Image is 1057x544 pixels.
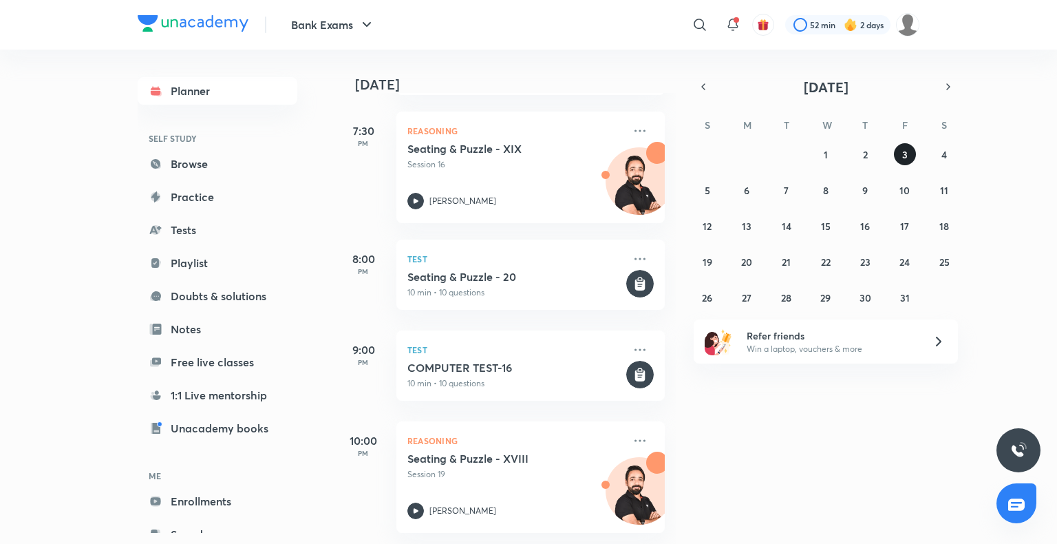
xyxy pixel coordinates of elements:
a: Tests [138,216,297,244]
abbr: October 23, 2025 [860,255,871,269]
p: Reasoning [407,123,623,139]
button: October 22, 2025 [815,251,837,273]
button: October 14, 2025 [776,215,798,237]
abbr: October 6, 2025 [744,184,749,197]
button: October 15, 2025 [815,215,837,237]
abbr: October 19, 2025 [703,255,712,269]
p: Session 16 [407,158,623,171]
button: October 10, 2025 [894,179,916,201]
abbr: October 18, 2025 [939,220,949,233]
button: October 19, 2025 [696,251,718,273]
button: October 4, 2025 [933,143,955,165]
h5: 7:30 [336,123,391,139]
h6: SELF STUDY [138,127,297,150]
abbr: Friday [902,118,908,132]
abbr: October 8, 2025 [823,184,829,197]
img: referral [705,328,732,355]
abbr: October 10, 2025 [899,184,910,197]
abbr: October 22, 2025 [821,255,831,269]
abbr: October 17, 2025 [900,220,909,233]
button: October 25, 2025 [933,251,955,273]
a: Playlist [138,249,297,277]
button: October 18, 2025 [933,215,955,237]
a: Enrollments [138,488,297,515]
abbr: October 1, 2025 [824,148,828,161]
a: Unacademy books [138,415,297,442]
abbr: October 24, 2025 [899,255,910,269]
abbr: October 5, 2025 [705,184,710,197]
p: PM [336,139,391,147]
h6: Refer friends [747,328,916,343]
p: [PERSON_NAME] [429,505,496,517]
abbr: October 20, 2025 [741,255,752,269]
button: [DATE] [713,77,939,96]
abbr: Wednesday [822,118,832,132]
button: October 17, 2025 [894,215,916,237]
button: October 31, 2025 [894,286,916,308]
button: avatar [752,14,774,36]
button: October 29, 2025 [815,286,837,308]
abbr: October 16, 2025 [860,220,870,233]
abbr: Thursday [862,118,868,132]
h5: COMPUTER TEST-16 [407,361,623,375]
h5: 10:00 [336,432,391,449]
abbr: October 30, 2025 [860,291,871,304]
button: October 16, 2025 [854,215,876,237]
button: October 27, 2025 [736,286,758,308]
abbr: October 2, 2025 [863,148,868,161]
button: October 11, 2025 [933,179,955,201]
button: Bank Exams [283,11,383,39]
p: PM [336,449,391,457]
button: October 5, 2025 [696,179,718,201]
p: 10 min • 10 questions [407,377,623,390]
abbr: October 7, 2025 [784,184,789,197]
p: [PERSON_NAME] [429,195,496,207]
img: ttu [1010,442,1027,459]
abbr: October 26, 2025 [702,291,712,304]
h6: ME [138,464,297,488]
button: October 2, 2025 [854,143,876,165]
h4: [DATE] [355,76,679,93]
a: Practice [138,183,297,211]
p: 10 min • 10 questions [407,286,623,299]
img: Avatar [606,465,672,531]
p: Session 19 [407,468,623,481]
button: October 23, 2025 [854,251,876,273]
a: Doubts & solutions [138,282,297,310]
button: October 6, 2025 [736,179,758,201]
button: October 21, 2025 [776,251,798,273]
button: October 8, 2025 [815,179,837,201]
abbr: October 21, 2025 [782,255,791,269]
img: Company Logo [138,15,248,32]
abbr: Sunday [705,118,710,132]
abbr: October 9, 2025 [862,184,868,197]
h5: Seating & Puzzle - 20 [407,270,623,284]
button: October 12, 2025 [696,215,718,237]
a: 1:1 Live mentorship [138,381,297,409]
a: Free live classes [138,348,297,376]
abbr: October 27, 2025 [742,291,751,304]
p: PM [336,358,391,366]
img: shruti garg [896,13,919,36]
button: October 9, 2025 [854,179,876,201]
abbr: Saturday [941,118,947,132]
abbr: October 11, 2025 [940,184,948,197]
button: October 1, 2025 [815,143,837,165]
a: Company Logo [138,15,248,35]
button: October 28, 2025 [776,286,798,308]
h5: 9:00 [336,342,391,358]
abbr: October 14, 2025 [782,220,791,233]
button: October 26, 2025 [696,286,718,308]
h5: Seating & Puzzle - XVIII [407,452,579,465]
abbr: October 29, 2025 [820,291,831,304]
a: Browse [138,150,297,178]
img: streak [844,18,857,32]
button: October 20, 2025 [736,251,758,273]
abbr: Tuesday [784,118,789,132]
h5: Seating & Puzzle - XIX [407,142,579,156]
p: Win a laptop, vouchers & more [747,343,916,355]
button: October 3, 2025 [894,143,916,165]
abbr: October 31, 2025 [900,291,910,304]
a: Notes [138,315,297,343]
button: October 24, 2025 [894,251,916,273]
